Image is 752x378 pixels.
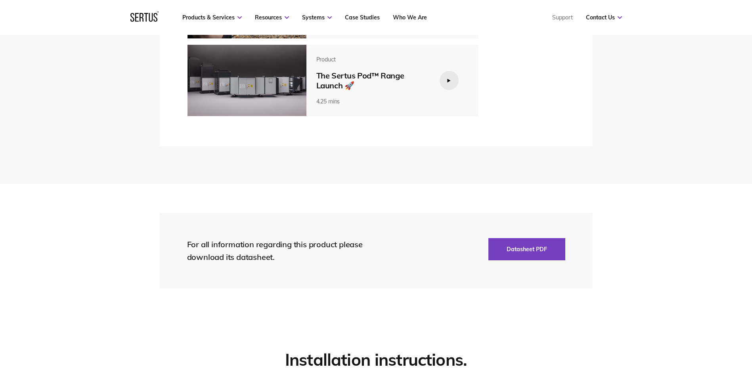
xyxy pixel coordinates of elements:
[316,71,427,90] div: The Sertus Pod™ Range Launch 🚀
[488,238,565,260] button: Datasheet PDF
[609,286,752,378] iframe: Chat Widget
[345,14,380,21] a: Case Studies
[302,14,332,21] a: Systems
[393,14,427,21] a: Who We Are
[316,56,427,63] div: Product
[187,238,377,263] div: For all information regarding this product please download its datasheet.
[586,14,622,21] a: Contact Us
[316,98,427,105] div: 4.25 mins
[182,14,242,21] a: Products & Services
[160,349,593,370] h2: Installation instructions.
[552,14,573,21] a: Support
[255,14,289,21] a: Resources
